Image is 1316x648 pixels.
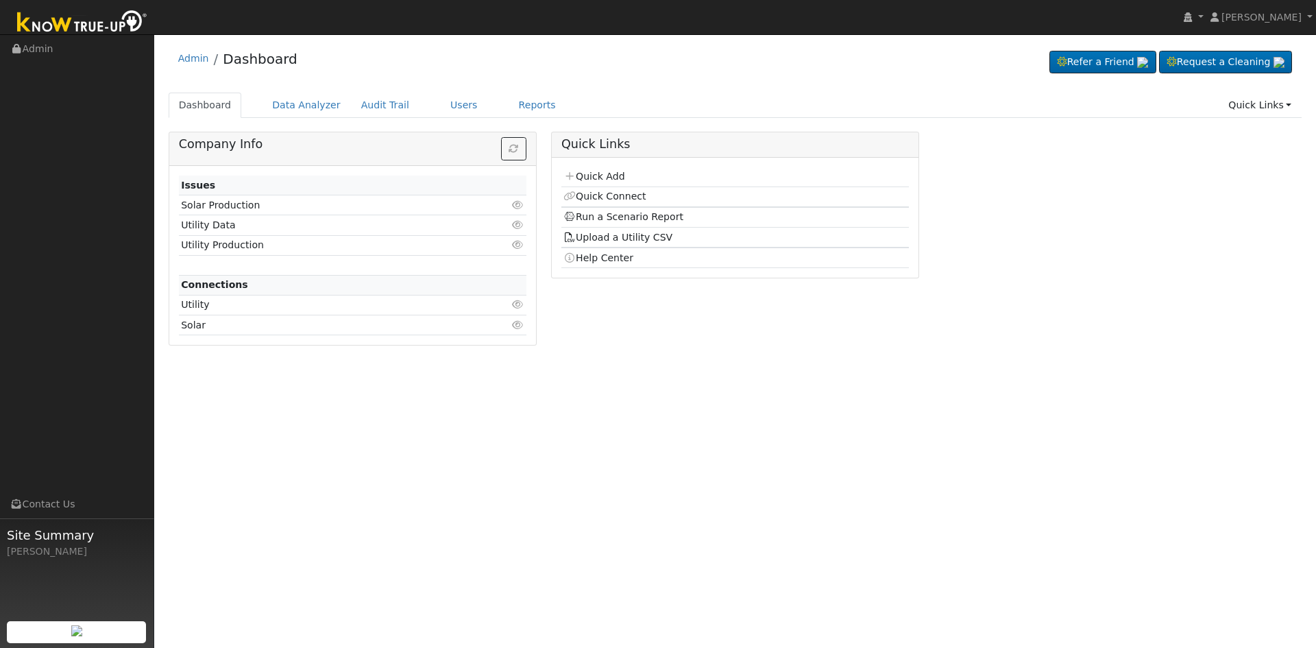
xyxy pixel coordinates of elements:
a: Run a Scenario Report [563,211,683,222]
i: Click to view [512,320,524,330]
a: Admin [178,53,209,64]
a: Quick Connect [563,191,646,202]
a: Quick Links [1218,93,1302,118]
a: Refer a Friend [1049,51,1156,74]
i: Click to view [512,300,524,309]
a: Data Analyzer [262,93,351,118]
a: Reports [509,93,566,118]
td: Utility Production [179,235,470,255]
img: retrieve [71,625,82,636]
a: Audit Trail [351,93,419,118]
h5: Quick Links [561,137,909,152]
i: Click to view [512,240,524,250]
span: [PERSON_NAME] [1221,12,1302,23]
td: Utility [179,295,470,315]
img: retrieve [1274,57,1284,68]
td: Solar Production [179,195,470,215]
a: Dashboard [169,93,242,118]
img: retrieve [1137,57,1148,68]
div: [PERSON_NAME] [7,544,147,559]
strong: Connections [181,279,248,290]
img: Know True-Up [10,8,154,38]
span: Site Summary [7,526,147,544]
a: Help Center [563,252,633,263]
strong: Issues [181,180,215,191]
i: Click to view [512,200,524,210]
a: Users [440,93,488,118]
td: Solar [179,315,470,335]
h5: Company Info [179,137,526,152]
a: Quick Add [563,171,624,182]
i: Click to view [512,220,524,230]
td: Utility Data [179,215,470,235]
a: Dashboard [223,51,297,67]
a: Request a Cleaning [1159,51,1292,74]
a: Upload a Utility CSV [563,232,672,243]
